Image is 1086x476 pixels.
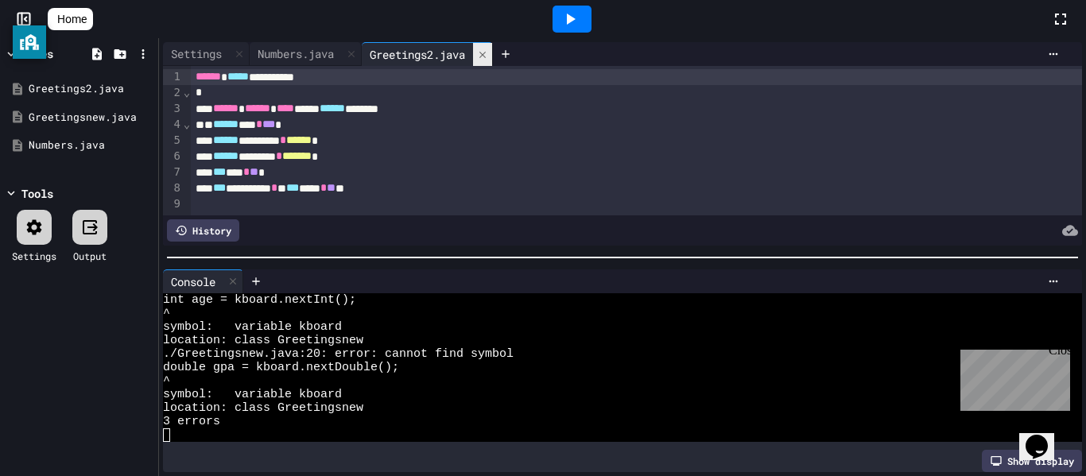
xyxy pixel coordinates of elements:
span: double gpa = kboard.nextDouble(); [163,361,399,374]
div: 6 [163,149,183,164]
div: Numbers.java [250,45,342,62]
div: History [167,219,239,242]
span: int age = kboard.nextInt(); [163,293,356,307]
div: 5 [163,133,183,149]
span: Fold line [183,118,191,130]
div: Settings [163,42,250,66]
button: privacy banner [13,25,46,59]
div: 8 [163,180,183,196]
div: Numbers.java [29,137,153,153]
span: location: class Greetingsnew [163,334,363,347]
div: 1 [163,69,183,85]
div: 10 [163,212,183,228]
span: Fold line [183,86,191,99]
div: 7 [163,164,183,180]
span: ./Greetingsnew.java:20: error: cannot find symbol [163,347,514,361]
div: Show display [982,450,1082,472]
div: Console [163,273,223,290]
iframe: chat widget [954,343,1070,411]
div: 9 [163,196,183,212]
iframe: chat widget [1019,412,1070,460]
div: Settings [163,45,230,62]
div: Greetings2.java [29,81,153,97]
div: Numbers.java [250,42,362,66]
div: Tools [21,185,53,202]
span: symbol: variable kboard [163,320,342,334]
div: 4 [163,117,183,133]
div: Greetingsnew.java [29,110,153,126]
span: symbol: variable kboard [163,388,342,401]
span: ^ [163,374,170,388]
div: Console [163,269,243,293]
div: 3 [163,101,183,117]
span: ^ [163,307,170,320]
span: location: class Greetingsnew [163,401,363,415]
div: Output [73,249,107,263]
div: Chat with us now!Close [6,6,110,101]
span: Home [57,11,87,27]
span: 3 errors [163,415,220,428]
div: Settings [12,249,56,263]
div: Greetings2.java [362,42,493,66]
a: Home [48,8,93,30]
div: 2 [163,85,183,101]
div: Greetings2.java [362,46,473,63]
